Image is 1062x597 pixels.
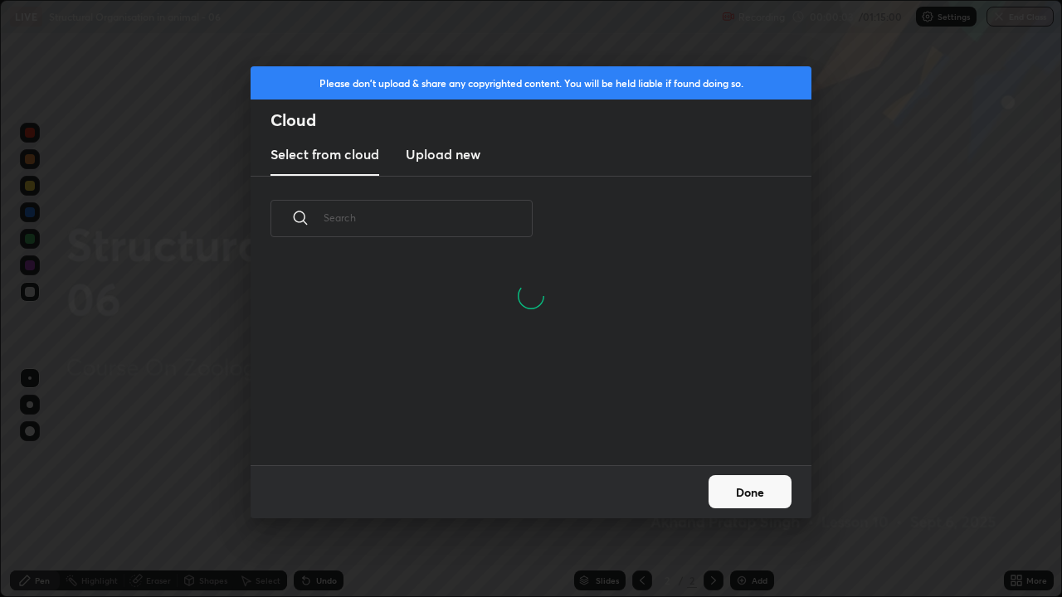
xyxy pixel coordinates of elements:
h2: Cloud [270,109,811,131]
h3: Select from cloud [270,144,379,164]
button: Done [709,475,792,508]
div: Please don't upload & share any copyrighted content. You will be held liable if found doing so. [251,66,811,99]
h3: Upload new [406,144,480,164]
input: Search [324,182,533,253]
